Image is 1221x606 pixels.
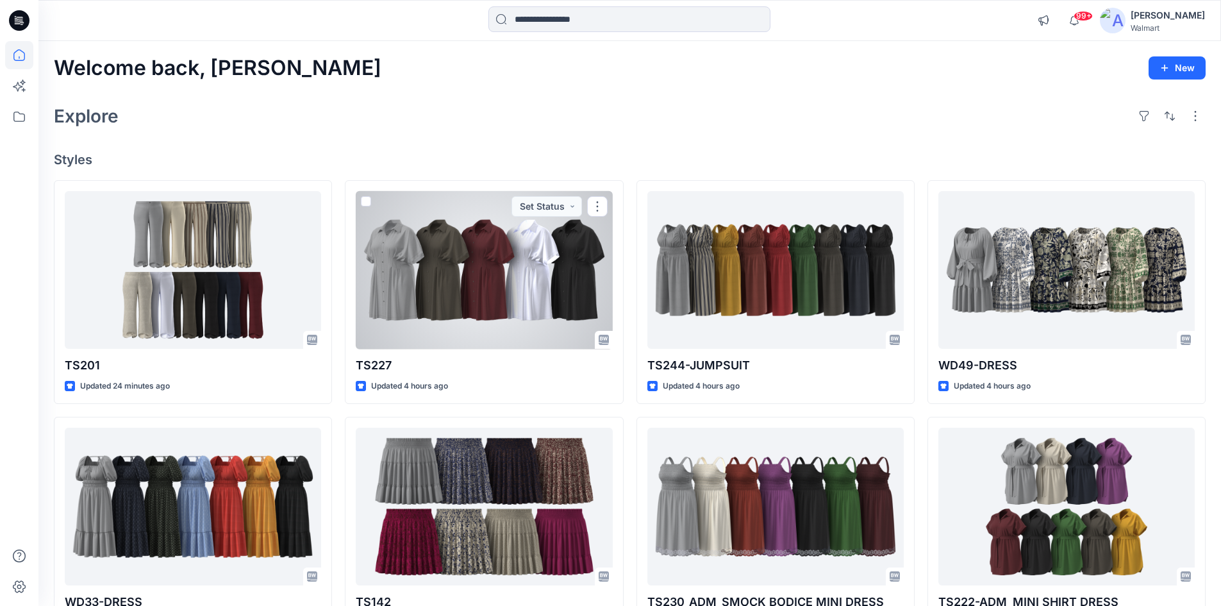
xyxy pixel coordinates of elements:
[1100,8,1125,33] img: avatar
[938,191,1195,349] a: WD49-DRESS
[356,191,612,349] a: TS227
[65,357,321,375] p: TS201
[54,56,381,80] h2: Welcome back, [PERSON_NAME]
[647,357,904,375] p: TS244-JUMPSUIT
[1131,8,1205,23] div: [PERSON_NAME]
[65,428,321,586] a: WD33-DRESS
[647,191,904,349] a: TS244-JUMPSUIT
[356,357,612,375] p: TS227
[65,191,321,349] a: TS201
[80,380,170,393] p: Updated 24 minutes ago
[371,380,448,393] p: Updated 4 hours ago
[938,357,1195,375] p: WD49-DRESS
[356,428,612,586] a: TS142
[938,428,1195,586] a: TS222-ADM_MINI SHIRT DRESS
[1074,11,1093,21] span: 99+
[1131,23,1205,33] div: Walmart
[954,380,1031,393] p: Updated 4 hours ago
[54,106,119,126] h2: Explore
[663,380,740,393] p: Updated 4 hours ago
[54,152,1206,167] h4: Styles
[647,428,904,586] a: TS230_ADM_SMOCK BODICE MINI DRESS
[1149,56,1206,80] button: New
